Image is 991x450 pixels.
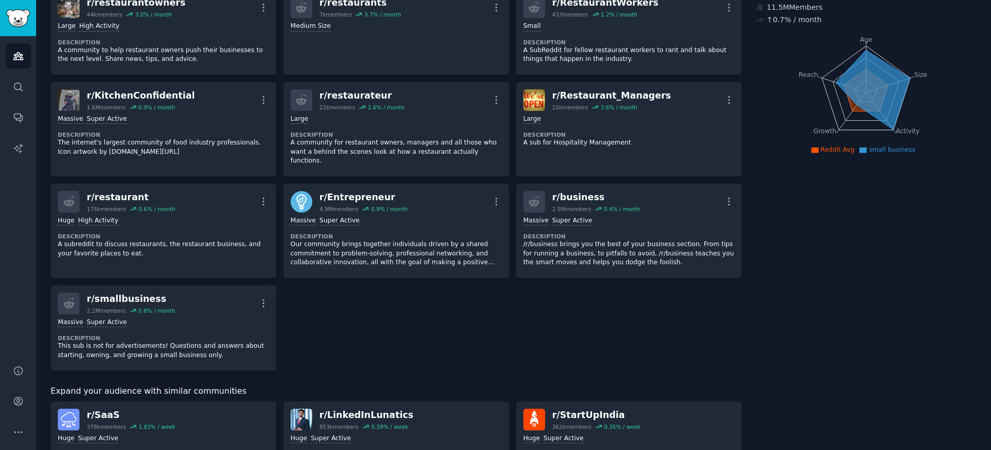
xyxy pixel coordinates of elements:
[51,385,246,398] span: Expand your audience with similar communities
[516,82,742,176] a: Restaurant_Managersr/Restaurant_Managers15kmembers3.6% / monthLargeDescriptionA sub for Hospitali...
[364,11,401,18] div: 3.7 % / month
[79,22,119,31] div: High Activity
[311,434,351,444] div: Super Active
[767,14,822,25] div: ↑ 0.7 % / month
[58,39,269,46] dt: Description
[58,216,74,226] div: Huge
[756,2,977,13] div: 11.5M Members
[51,82,276,176] a: KitchenConfidentialr/KitchenConfidential1.6Mmembers0.9% / monthMassiveSuper ActiveDescriptionThe ...
[87,307,126,314] div: 2.2M members
[821,146,855,153] span: Reddit Avg
[78,216,118,226] div: High Activity
[291,131,502,138] dt: Description
[860,36,872,43] tspan: Age
[283,82,509,176] a: r/restaurateur22kmembers1.6% / monthLargeDescriptionA community for restaurant owners, managers a...
[869,146,915,153] span: small business
[914,71,927,78] tspan: Size
[523,89,545,111] img: Restaurant_Managers
[544,434,584,444] div: Super Active
[604,205,641,213] div: 0.4 % / month
[58,46,269,64] p: A community to help restaurant owners push their businesses to the next level. Share news, tips, ...
[58,131,269,138] dt: Description
[523,240,734,267] p: /r/business brings you the best of your business section. From tips for running a business, to pi...
[368,104,405,111] div: 1.6 % / month
[87,115,127,124] div: Super Active
[291,233,502,240] dt: Description
[516,184,742,278] a: r/business2.5Mmembers0.4% / monthMassiveSuper ActiveDescription/r/business brings you the best of...
[552,191,641,204] div: r/ business
[601,11,637,18] div: 1.2 % / month
[6,9,30,27] img: GummySearch logo
[138,104,175,111] div: 0.9 % / month
[58,434,74,444] div: Huge
[523,216,549,226] div: Massive
[78,434,118,444] div: Super Active
[291,138,502,166] p: A community for restaurant owners, managers and all those who want a behind the scenes look at ho...
[58,22,75,31] div: Large
[87,293,175,306] div: r/ smallbusiness
[896,127,919,135] tspan: Activity
[798,71,818,78] tspan: Reach
[552,11,588,18] div: 433 members
[291,115,308,124] div: Large
[87,104,126,111] div: 1.6M members
[319,205,359,213] div: 4.9M members
[291,191,312,213] img: Entrepreneur
[58,240,269,258] p: A subreddit to discuss restaurants, the restaurant business, and your favorite places to eat.
[600,104,637,111] div: 3.6 % / month
[87,409,175,422] div: r/ SaaS
[319,423,359,430] div: 853k members
[523,138,734,148] p: A sub for Hospitality Management
[552,409,641,422] div: r/ StartUpIndia
[552,423,592,430] div: 362k members
[552,89,671,102] div: r/ Restaurant_Managers
[552,216,593,226] div: Super Active
[291,434,307,444] div: Huge
[523,22,541,31] div: Small
[138,205,175,213] div: 0.6 % / month
[523,39,734,46] dt: Description
[58,334,269,342] dt: Description
[291,409,312,430] img: LinkedInLunatics
[58,233,269,240] dt: Description
[87,11,122,18] div: 44k members
[319,216,360,226] div: Super Active
[51,285,276,371] a: r/smallbusiness2.2Mmembers0.8% / monthMassiveSuper ActiveDescriptionThis sub is not for advertise...
[371,205,408,213] div: 0.9 % / month
[319,191,408,204] div: r/ Entrepreneur
[523,46,734,64] p: A SubReddit for fellow restaurant workers to rant and talk about things that happen in the industry.
[138,307,175,314] div: 0.8 % / month
[58,409,79,430] img: SaaS
[291,22,331,31] div: Medium Size
[58,318,83,328] div: Massive
[87,423,126,430] div: 378k members
[51,184,276,278] a: r/restaurant175kmembers0.6% / monthHugeHigh ActivityDescriptionA subreddit to discuss restaurants...
[291,240,502,267] p: Our community brings together individuals driven by a shared commitment to problem-solving, profe...
[523,434,540,444] div: Huge
[135,11,172,18] div: 3.0 % / month
[371,423,408,430] div: 0.39 % / week
[319,104,355,111] div: 22k members
[552,104,588,111] div: 15k members
[87,89,195,102] div: r/ KitchenConfidential
[87,318,127,328] div: Super Active
[319,11,352,18] div: 7k members
[58,115,83,124] div: Massive
[291,216,316,226] div: Massive
[523,131,734,138] dt: Description
[813,127,836,135] tspan: Growth
[87,205,126,213] div: 175k members
[138,423,175,430] div: 1.83 % / week
[283,184,509,278] a: Entrepreneurr/Entrepreneur4.9Mmembers0.9% / monthMassiveSuper ActiveDescriptionOur community brin...
[552,205,592,213] div: 2.5M members
[523,115,541,124] div: Large
[604,423,641,430] div: 0.35 % / week
[58,89,79,111] img: KitchenConfidential
[58,342,269,360] p: This sub is not for advertisements! Questions and answers about starting, owning, and growing a s...
[523,233,734,240] dt: Description
[319,89,405,102] div: r/ restaurateur
[87,191,175,204] div: r/ restaurant
[523,409,545,430] img: StartUpIndia
[58,138,269,156] p: The internet's largest community of food industry professionals. Icon artwork by [DOMAIN_NAME][URL]
[319,409,413,422] div: r/ LinkedInLunatics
